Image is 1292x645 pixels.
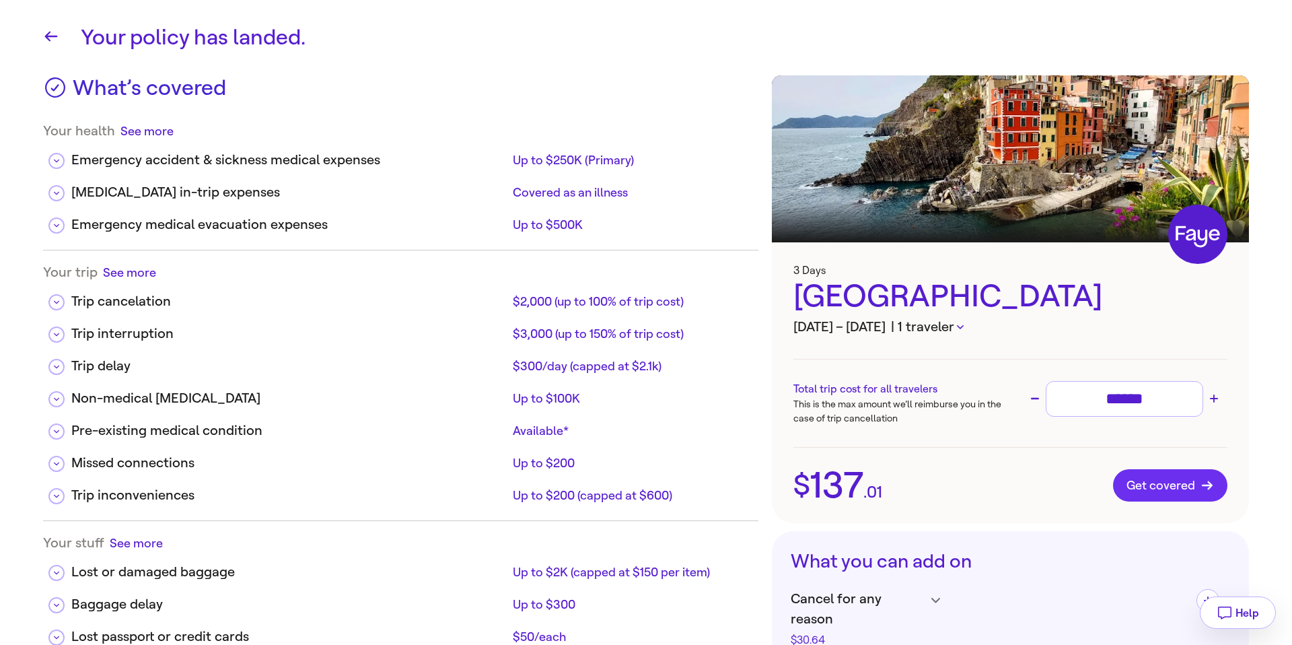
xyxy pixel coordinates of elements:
[791,550,1230,573] h3: What you can add on
[43,123,758,139] div: Your health
[43,139,758,172] div: Emergency accident & sickness medical expensesUp to $250K (Primary)
[120,123,174,139] button: See more
[1235,607,1259,619] span: Help
[43,475,758,507] div: Trip inconveniencesUp to $200 (capped at $600)
[73,75,226,109] h3: What’s covered
[43,410,758,442] div: Pre-existing medical conditionAvailable*
[513,564,748,580] div: Up to $2K (capped at $150 per item)
[1027,391,1043,407] button: Decrease trip cost
[71,182,507,203] div: [MEDICAL_DATA] in-trip expenses
[71,421,507,441] div: Pre-existing medical condition
[103,264,156,281] button: See more
[81,22,1249,54] h1: Your policy has landed.
[71,324,507,344] div: Trip interruption
[1113,469,1227,502] button: Get covered
[71,485,507,506] div: Trip inconveniences
[71,562,507,582] div: Lost or damaged baggage
[513,391,748,407] div: Up to $100K
[810,467,863,504] span: 137
[793,317,1227,337] h3: [DATE] – [DATE]
[793,277,1227,317] div: [GEOGRAPHIC_DATA]
[71,292,507,312] div: Trip cancelation
[43,172,758,204] div: [MEDICAL_DATA] in-trip expensesCovered as an illness
[110,535,163,551] button: See more
[513,629,748,645] div: $50/each
[71,150,507,170] div: Emergency accident & sickness medical expenses
[1206,391,1222,407] button: Increase trip cost
[891,317,964,337] button: | 1 traveler
[513,358,748,374] div: $300/day (capped at $2.1k)
[513,152,748,168] div: Up to $250K (Primary)
[43,551,758,584] div: Lost or damaged baggageUp to $2K (capped at $150 per item)
[513,487,748,504] div: Up to $200 (capped at $600)
[43,281,758,313] div: Trip cancelation$2,000 (up to 100% of trip cost)
[791,589,924,630] span: Cancel for any reason
[1126,479,1214,492] span: Get covered
[513,184,748,201] div: Covered as an illness
[43,264,758,281] div: Your trip
[513,597,748,613] div: Up to $300
[71,356,507,376] div: Trip delay
[43,584,758,616] div: Baggage delayUp to $300
[43,535,758,551] div: Your stuff
[513,326,748,342] div: $3,000 (up to 150% of trip cost)
[1052,387,1197,411] input: Trip cost
[43,345,758,378] div: Trip delay$300/day (capped at $2.1k)
[513,294,748,310] div: $2,000 (up to 100% of trip cost)
[71,595,507,615] div: Baggage delay
[71,453,507,473] div: Missed connections
[71,388,507,409] div: Non-medical [MEDICAL_DATA]
[793,264,1227,277] h3: 3 Days
[43,378,758,410] div: Non-medical [MEDICAL_DATA]Up to $100K
[793,397,1010,426] p: This is the max amount we’ll reimburse you in the case of trip cancellation
[43,442,758,475] div: Missed connectionsUp to $200
[71,215,507,235] div: Emergency medical evacuation expenses
[793,381,1010,397] h3: Total trip cost for all travelers
[513,455,748,471] div: Up to $200
[867,484,882,500] span: 01
[793,471,810,500] span: $
[43,313,758,345] div: Trip interruption$3,000 (up to 150% of trip cost)
[513,423,748,439] div: Available*
[863,484,867,500] span: .
[1200,597,1276,629] button: Help
[1196,589,1219,612] button: Add Cancel for any reason
[43,204,758,236] div: Emergency medical evacuation expensesUp to $500K
[513,217,748,233] div: Up to $500K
